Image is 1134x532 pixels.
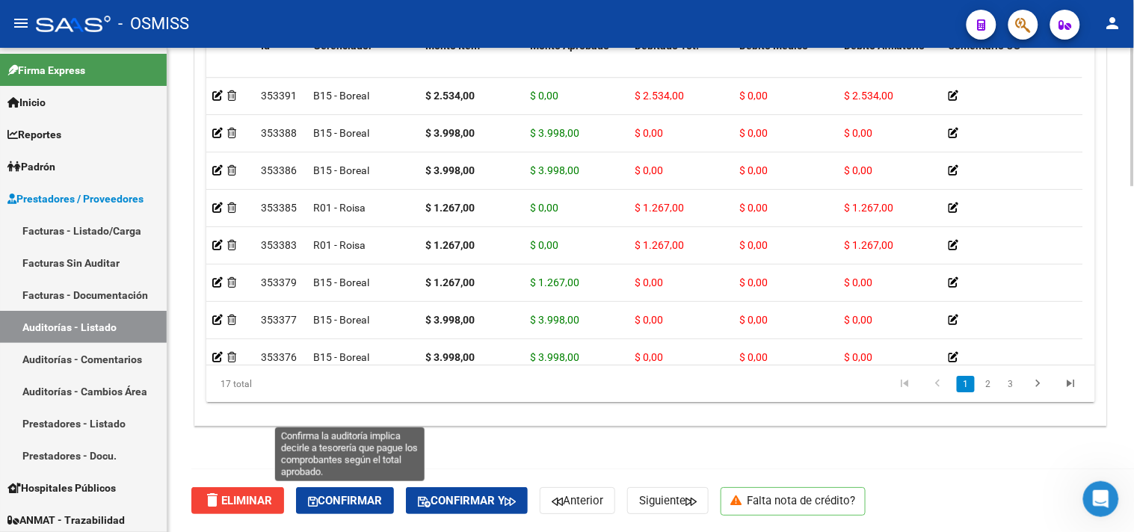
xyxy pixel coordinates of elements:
span: - OSMISS [118,7,189,40]
strong: $ 1.267,00 [425,276,475,288]
span: $ 0,00 [530,202,558,214]
span: R01 - Roisa [313,202,366,214]
span: $ 3.998,00 [530,127,579,139]
mat-icon: person [1104,14,1122,32]
span: Eliminar [203,494,272,507]
button: Anterior [540,487,615,514]
span: B15 - Boreal [313,351,369,363]
span: ANMAT - Trazabilidad [7,512,125,528]
strong: $ 3.998,00 [425,314,475,326]
span: Reportes [7,126,61,143]
span: Confirmar y [418,494,516,507]
button: Eliminar [191,487,284,514]
a: go to last page [1057,376,1085,392]
span: $ 1.267,00 [635,239,684,251]
li: page 1 [955,371,977,397]
span: $ 0,00 [739,276,768,288]
span: $ 0,00 [635,127,663,139]
span: B15 - Boreal [313,127,369,139]
span: Inicio [7,94,46,111]
span: $ 3.998,00 [530,314,579,326]
a: 3 [1002,376,1020,392]
span: 353386 [261,164,297,176]
li: page 3 [999,371,1022,397]
strong: $ 3.998,00 [425,127,475,139]
span: 353376 [261,351,297,363]
datatable-header-cell: Debitado Tot. [629,30,733,96]
span: $ 2.534,00 [844,90,893,102]
span: $ 0,00 [635,276,663,288]
span: 353377 [261,314,297,326]
span: $ 0,00 [530,90,558,102]
span: Confirmar [308,494,382,507]
span: $ 0,00 [739,90,768,102]
datatable-header-cell: Comentario OS [943,30,1092,96]
span: $ 1.267,00 [844,202,893,214]
span: $ 1.267,00 [635,202,684,214]
span: $ 0,00 [844,314,872,326]
span: 353391 [261,90,297,102]
span: $ 0,00 [739,351,768,363]
span: Siguiente [639,494,697,507]
span: 353388 [261,127,297,139]
span: Hospitales Públicos [7,480,116,496]
button: Confirmar [296,487,394,514]
datatable-header-cell: Gerenciador [307,30,419,96]
span: $ 2.534,00 [635,90,684,102]
strong: $ 3.998,00 [425,351,475,363]
span: 353383 [261,239,297,251]
datatable-header-cell: Débito Médico [733,30,838,96]
span: $ 0,00 [739,314,768,326]
span: Firma Express [7,62,85,78]
span: B15 - Boreal [313,314,369,326]
button: Confirmar y [406,487,528,514]
span: $ 0,00 [739,127,768,139]
span: $ 0,00 [530,239,558,251]
span: B15 - Boreal [313,276,369,288]
span: 353385 [261,202,297,214]
a: go to previous page [924,376,952,392]
a: 2 [979,376,997,392]
span: 353379 [261,276,297,288]
span: B15 - Boreal [313,90,369,102]
mat-icon: delete [203,491,221,509]
strong: $ 1.267,00 [425,239,475,251]
span: $ 0,00 [635,314,663,326]
strong: $ 3.998,00 [425,164,475,176]
a: 1 [957,376,975,392]
iframe: Intercom live chat [1083,481,1119,517]
p: Falta nota de crédito? [721,487,866,516]
li: page 2 [977,371,999,397]
span: $ 0,00 [739,164,768,176]
datatable-header-cell: Id [255,30,307,96]
datatable-header-cell: Monto Aprobado [524,30,629,96]
span: $ 0,00 [739,202,768,214]
span: $ 0,00 [844,164,872,176]
span: R01 - Roisa [313,239,366,251]
datatable-header-cell: Débito Afiliatorio [838,30,943,96]
button: Siguiente [627,487,709,514]
span: $ 0,00 [844,276,872,288]
span: $ 3.998,00 [530,164,579,176]
span: $ 0,00 [635,164,663,176]
span: $ 0,00 [844,351,872,363]
span: $ 3.998,00 [530,351,579,363]
span: $ 1.267,00 [530,276,579,288]
span: $ 1.267,00 [844,239,893,251]
strong: $ 2.534,00 [425,90,475,102]
mat-icon: menu [12,14,30,32]
div: 17 total [206,365,381,403]
span: Padrón [7,158,55,175]
datatable-header-cell: Monto Item [419,30,524,96]
span: $ 0,00 [844,127,872,139]
strong: $ 1.267,00 [425,202,475,214]
span: Anterior [552,494,603,507]
a: go to next page [1024,376,1053,392]
span: Prestadores / Proveedores [7,191,144,207]
span: $ 0,00 [635,351,663,363]
a: go to first page [891,376,919,392]
span: B15 - Boreal [313,164,369,176]
span: $ 0,00 [739,239,768,251]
